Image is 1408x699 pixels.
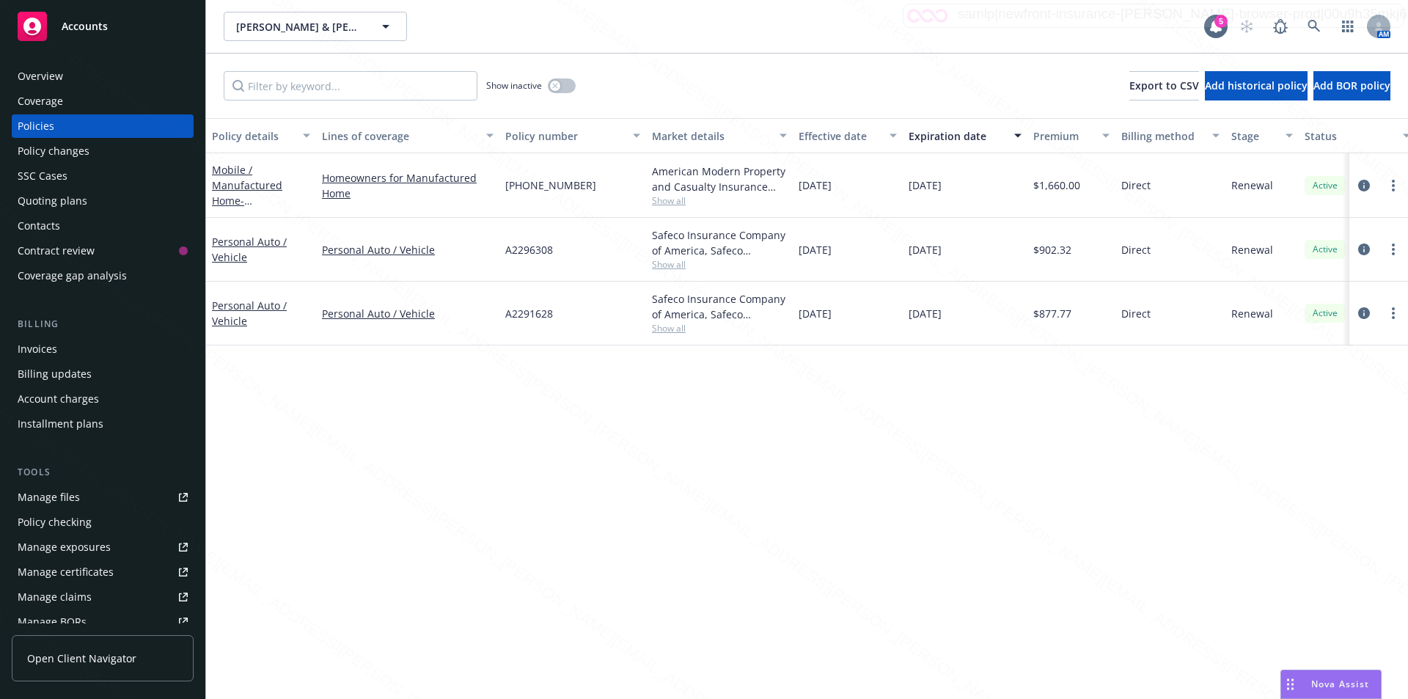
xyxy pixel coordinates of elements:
a: circleInformation [1355,304,1373,322]
div: Manage BORs [18,610,87,634]
div: Expiration date [909,128,1005,144]
span: Show all [652,258,787,271]
a: Manage claims [12,585,194,609]
div: Stage [1231,128,1277,144]
div: Manage claims [18,585,92,609]
span: Active [1310,179,1340,192]
a: Quoting plans [12,189,194,213]
a: Contacts [12,214,194,238]
span: $902.32 [1033,242,1071,257]
a: circleInformation [1355,177,1373,194]
div: Policy changes [18,139,89,163]
input: Filter by keyword... [224,71,477,100]
span: Show inactive [486,79,542,92]
a: Homeowners for Manufactured Home [322,170,494,201]
span: Renewal [1231,306,1273,321]
div: Safeco Insurance Company of America, Safeco Insurance [652,227,787,258]
button: Add BOR policy [1313,71,1390,100]
div: American Modern Property and Casualty Insurance Company, [GEOGRAPHIC_DATA] Re [652,164,787,194]
span: Show all [652,322,787,334]
a: Account charges [12,387,194,411]
a: more [1385,177,1402,194]
span: Direct [1121,242,1151,257]
div: Quoting plans [18,189,87,213]
div: Status [1305,128,1394,144]
a: Policy changes [12,139,194,163]
span: Show all [652,194,787,207]
span: Open Client Navigator [27,651,136,666]
div: Drag to move [1281,670,1299,698]
div: Coverage [18,89,63,113]
span: A2291628 [505,306,553,321]
button: Nova Assist [1280,670,1382,699]
div: Account charges [18,387,99,411]
a: Report a Bug [1266,12,1295,41]
a: Policies [12,114,194,138]
span: Active [1310,243,1340,256]
a: Search [1299,12,1329,41]
a: Coverage gap analysis [12,264,194,288]
div: Contacts [18,214,60,238]
div: Installment plans [18,412,103,436]
div: 5 [1214,15,1228,28]
span: Renewal [1231,242,1273,257]
a: Manage exposures [12,535,194,559]
a: Personal Auto / Vehicle [322,242,494,257]
div: Tools [12,465,194,480]
div: Policies [18,114,54,138]
a: Installment plans [12,412,194,436]
div: SSC Cases [18,164,67,188]
span: Accounts [62,21,108,32]
span: Direct [1121,306,1151,321]
span: [DATE] [799,178,832,193]
a: Invoices [12,337,194,361]
button: Lines of coverage [316,118,499,153]
span: Add historical policy [1205,78,1308,92]
div: Billing updates [18,362,92,386]
button: Policy details [206,118,316,153]
button: Add historical policy [1205,71,1308,100]
a: circleInformation [1355,241,1373,258]
div: Contract review [18,239,95,263]
span: [DATE] [909,178,942,193]
div: Policy number [505,128,624,144]
button: Export to CSV [1129,71,1199,100]
span: $877.77 [1033,306,1071,321]
button: Billing method [1115,118,1225,153]
a: Accounts [12,6,194,47]
a: Overview [12,65,194,88]
span: Add BOR policy [1313,78,1390,92]
div: Safeco Insurance Company of America, Safeco Insurance [652,291,787,322]
span: [PERSON_NAME] & [PERSON_NAME] [236,19,363,34]
div: Billing [12,317,194,332]
div: Market details [652,128,771,144]
a: Coverage [12,89,194,113]
div: Billing method [1121,128,1203,144]
a: more [1385,241,1402,258]
div: Manage files [18,486,80,509]
button: Effective date [793,118,903,153]
span: [DATE] [909,306,942,321]
a: Personal Auto / Vehicle [212,235,287,264]
span: [DATE] [799,242,832,257]
a: Manage files [12,486,194,509]
button: Stage [1225,118,1299,153]
div: Manage exposures [18,535,111,559]
div: Policy checking [18,510,92,534]
div: Lines of coverage [322,128,477,144]
a: Switch app [1333,12,1363,41]
span: [DATE] [799,306,832,321]
a: Manage BORs [12,610,194,634]
div: Premium [1033,128,1093,144]
a: Policy checking [12,510,194,534]
a: Manage certificates [12,560,194,584]
div: Manage certificates [18,560,114,584]
span: Renewal [1231,178,1273,193]
a: Contract review [12,239,194,263]
button: Market details [646,118,793,153]
span: [PHONE_NUMBER] [505,178,596,193]
a: Start snowing [1232,12,1261,41]
div: Overview [18,65,63,88]
a: Personal Auto / Vehicle [212,299,287,328]
a: SSC Cases [12,164,194,188]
